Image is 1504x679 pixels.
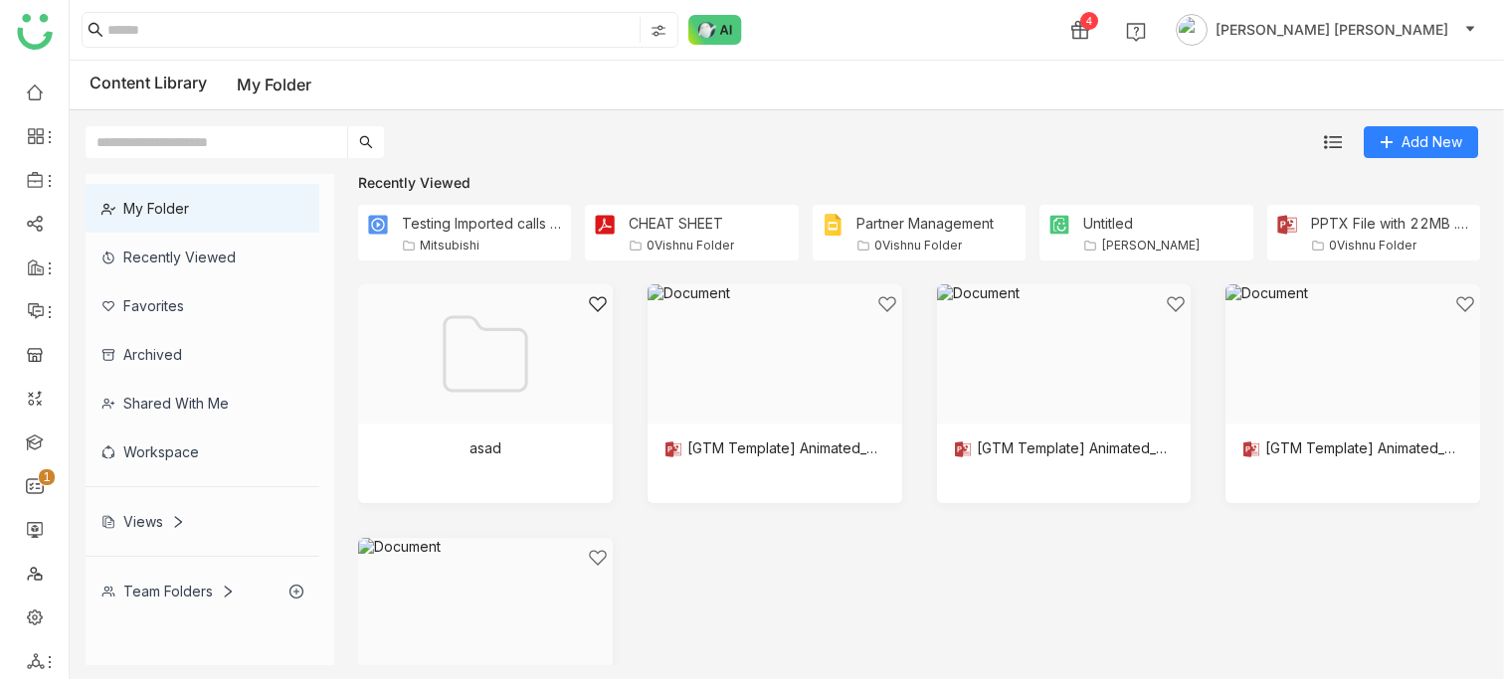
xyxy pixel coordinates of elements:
[402,215,563,232] div: Testing Imported calls [[DATE] 15:40:28Z]
[101,513,185,530] div: Views
[953,439,1176,459] div: [GTM Template] Animated_PPTX
[43,467,51,487] p: 1
[358,174,1480,191] div: Recently Viewed
[1311,215,1472,232] div: PPTX File with 22MB .pptx
[629,239,643,253] img: folder.svg
[648,284,902,424] img: Document
[1241,439,1464,459] div: [GTM Template] Animated_PPTX
[1324,133,1342,151] img: list.svg
[358,538,613,677] img: Document
[1172,14,1480,46] button: [PERSON_NAME] [PERSON_NAME]
[1311,239,1325,253] img: folder.svg
[17,14,53,50] img: logo
[1126,22,1146,42] img: help.svg
[688,15,742,45] img: ask-buddy-normal.svg
[874,238,962,253] div: 0Vishnu Folder
[436,304,535,404] img: Folder
[1329,238,1416,253] div: 0Vishnu Folder
[1225,284,1480,424] img: Document
[420,238,479,253] div: Mitsubishi
[86,233,319,281] div: Recently Viewed
[1275,213,1299,237] img: Folder
[402,239,416,253] img: folder.svg
[593,213,617,237] img: Folder
[953,439,973,459] img: pptx.svg
[821,213,845,237] img: Folder
[101,583,235,599] div: Team Folders
[1083,239,1097,253] img: folder.svg
[1101,238,1201,253] div: [PERSON_NAME]
[1176,14,1208,46] img: avatar
[366,213,390,237] img: Folder
[1080,12,1098,30] div: 4
[647,238,734,253] div: 0Vishnu Folder
[1241,439,1261,459] img: pptx.svg
[1402,131,1462,153] span: Add New
[86,427,319,476] div: Workspace
[856,239,870,253] img: folder.svg
[470,439,501,456] div: asad
[90,73,311,97] div: Content Library
[86,330,319,379] div: Archived
[86,184,319,233] div: My Folder
[937,284,1192,424] img: Document
[86,379,319,427] div: Shared with me
[86,281,319,330] div: Favorites
[1047,213,1071,237] img: Folder
[856,215,994,232] div: Partner Management
[651,23,666,39] img: search-type.svg
[1216,19,1448,41] span: [PERSON_NAME] [PERSON_NAME]
[663,439,886,459] div: [GTM Template] Animated_PPTX
[1364,126,1478,158] button: Add New
[663,439,683,459] img: pptx.svg
[39,469,55,485] nz-badge-sup: 1
[237,75,311,94] a: My Folder
[1083,215,1201,232] div: Untitled
[629,215,734,232] div: CHEAT SHEET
